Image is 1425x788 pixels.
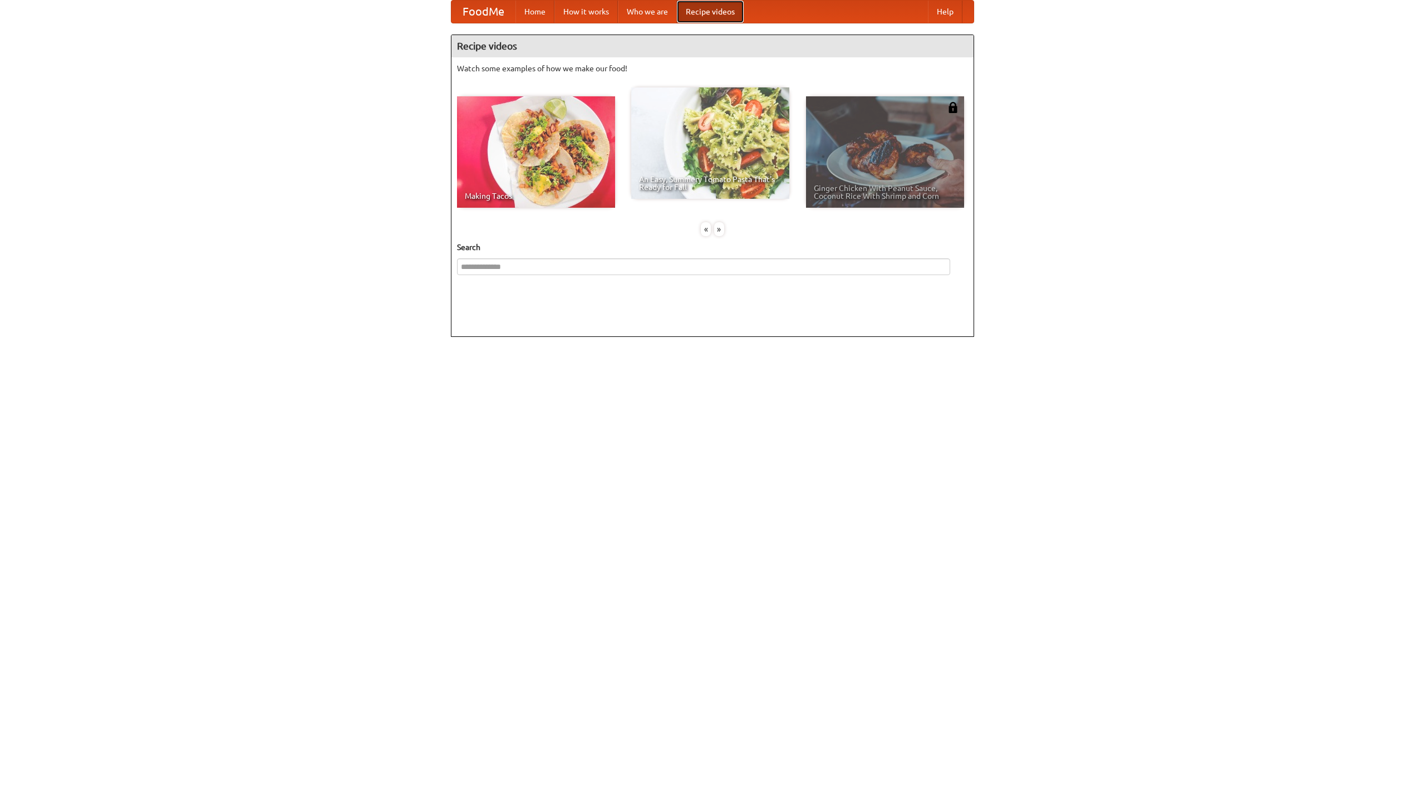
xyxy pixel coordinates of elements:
p: Watch some examples of how we make our food! [457,63,968,74]
a: FoodMe [451,1,515,23]
a: Who we are [618,1,677,23]
h5: Search [457,242,968,253]
div: « [701,222,711,236]
a: Home [515,1,554,23]
span: An Easy, Summery Tomato Pasta That's Ready for Fall [639,175,782,191]
h4: Recipe videos [451,35,974,57]
a: How it works [554,1,618,23]
a: Recipe videos [677,1,744,23]
a: Making Tacos [457,96,615,208]
a: An Easy, Summery Tomato Pasta That's Ready for Fall [631,87,789,199]
div: » [714,222,724,236]
a: Help [928,1,962,23]
span: Making Tacos [465,192,607,200]
img: 483408.png [947,102,959,113]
